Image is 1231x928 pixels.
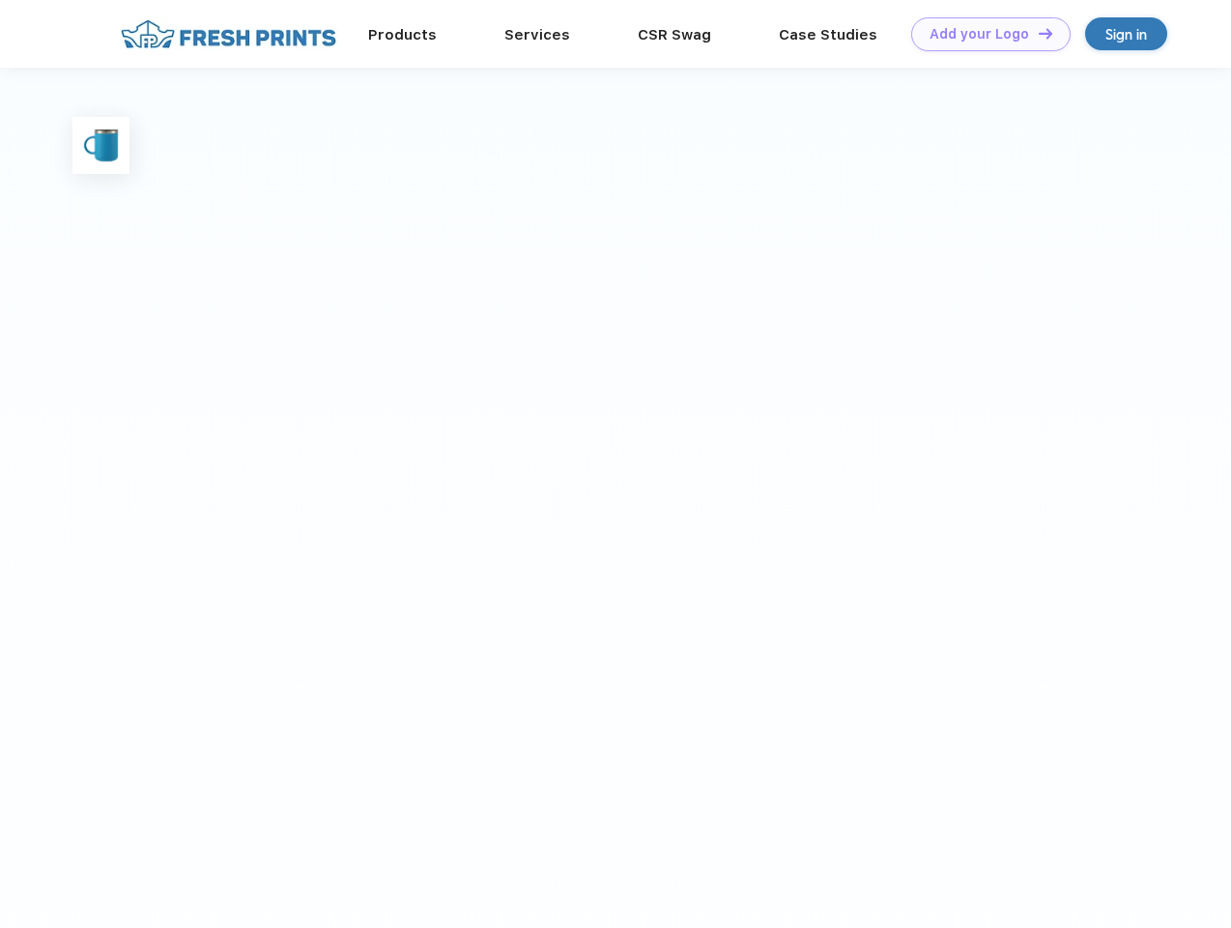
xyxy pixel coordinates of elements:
img: func=resize&h=100 [72,117,129,174]
img: fo%20logo%202.webp [115,17,342,51]
a: Sign in [1085,17,1167,50]
a: Products [368,26,437,43]
div: Add your Logo [930,26,1029,43]
div: Sign in [1105,23,1147,45]
img: DT [1039,28,1052,39]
